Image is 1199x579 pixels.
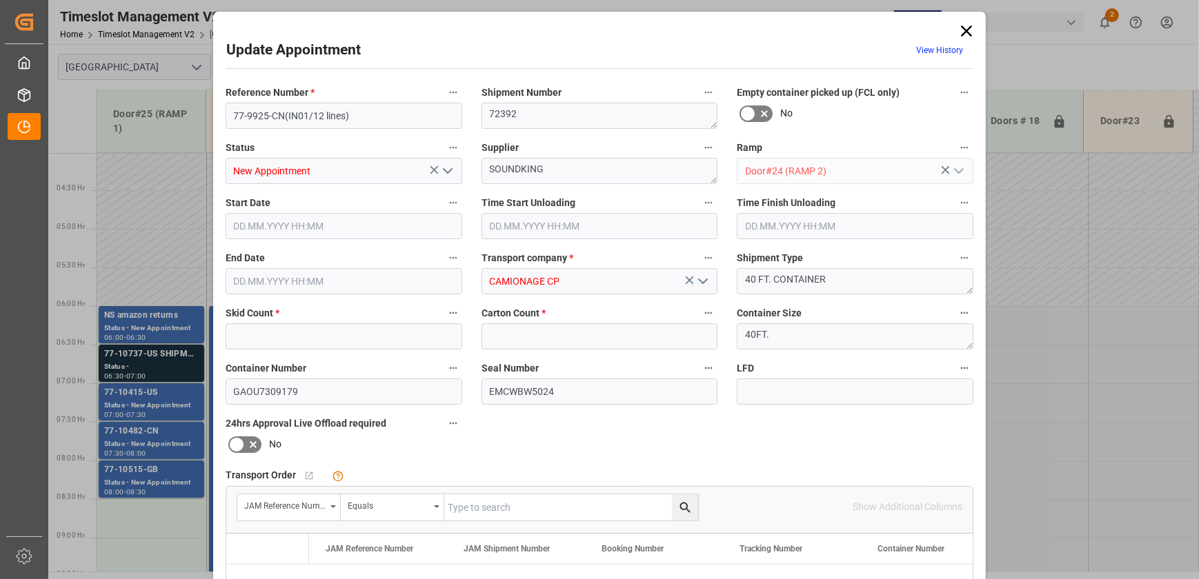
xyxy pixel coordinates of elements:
span: Time Finish Unloading [737,196,835,210]
button: open menu [436,161,457,182]
button: open menu [341,494,444,520]
button: End Date [444,249,462,267]
textarea: 40FT. [737,323,973,349]
span: Skid Count [226,306,279,321]
span: Container Size [737,306,802,321]
span: Transport company [482,251,573,265]
span: Shipment Type [737,251,803,265]
input: Type to search [444,494,698,520]
button: Start Date [444,194,462,212]
button: Empty container picked up (FCL only) [955,83,973,101]
span: Ramp [737,141,762,155]
textarea: 72392 [482,103,718,129]
span: Transport Order [226,468,296,482]
input: Type to search/select [737,158,973,184]
button: 24hrs Approval Live Offload required [444,414,462,432]
span: Container Number [226,361,306,376]
input: DD.MM.YYYY HH:MM [226,268,462,294]
button: LFD [955,359,973,377]
textarea: 40 FT. CONTAINER [737,268,973,294]
span: Time Start Unloading [482,196,575,210]
span: Tracking Number [740,544,802,553]
input: DD.MM.YYYY HH:MM [226,213,462,239]
button: Seal Number [700,359,717,377]
span: Supplier [482,141,519,155]
button: Shipment Type [955,249,973,267]
span: Start Date [226,196,270,210]
div: Equals [348,496,429,512]
span: LFD [737,361,754,376]
span: Reference Number [226,85,315,100]
button: Skid Count * [444,304,462,322]
button: open menu [947,161,968,182]
textarea: SOUNDKING [482,158,718,184]
button: Status [444,139,462,156]
span: Status [226,141,255,155]
button: Carton Count * [700,304,717,322]
button: open menu [237,494,341,520]
span: Booking Number [602,544,664,553]
button: Time Start Unloading [700,194,717,212]
span: JAM Reference Number [326,544,413,553]
button: search button [672,494,698,520]
button: Supplier [700,139,717,156]
span: Container Number [878,544,944,553]
span: End Date [226,251,265,265]
span: Carton Count [482,306,546,321]
span: 24hrs Approval Live Offload required [226,416,386,431]
div: JAM Reference Number [244,496,326,512]
h2: Update Appointment [226,39,361,61]
button: Time Finish Unloading [955,194,973,212]
span: Shipment Number [482,85,562,100]
input: DD.MM.YYYY HH:MM [737,213,973,239]
input: Type to search/select [226,158,462,184]
button: Shipment Number [700,83,717,101]
span: No [269,437,281,451]
input: DD.MM.YYYY HH:MM [482,213,718,239]
button: Reference Number * [444,83,462,101]
span: Empty container picked up (FCL only) [737,85,900,100]
button: Transport company * [700,249,717,267]
button: Container Number [444,359,462,377]
a: View History [916,45,963,55]
button: open menu [692,271,713,292]
span: JAM Shipment Number [464,544,550,553]
button: Container Size [955,304,973,322]
span: No [780,106,793,121]
button: Ramp [955,139,973,156]
span: Seal Number [482,361,539,376]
